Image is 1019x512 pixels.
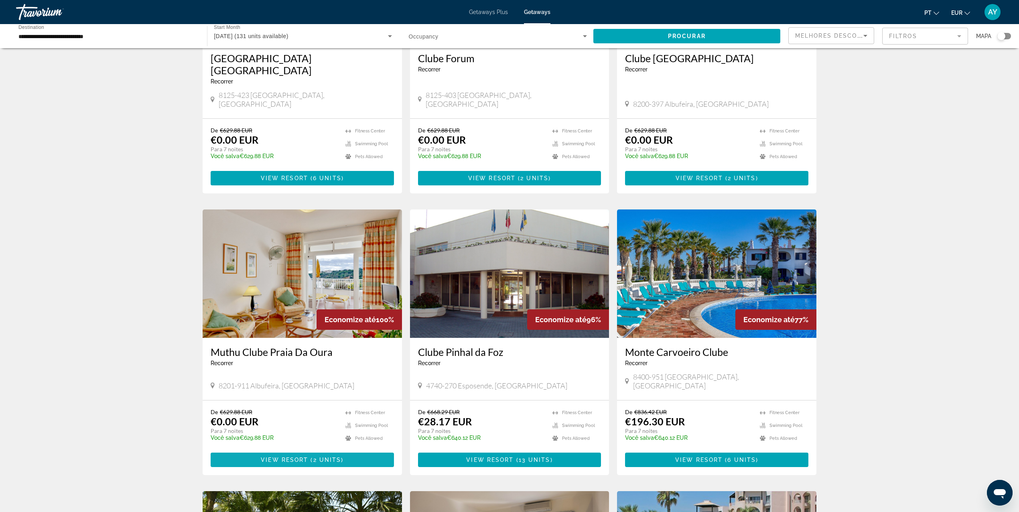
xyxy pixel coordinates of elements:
[727,457,756,463] span: 6 units
[625,146,752,153] p: Para 7 noites
[769,154,797,159] span: Pets Allowed
[625,134,673,146] p: €0.00 EUR
[418,66,440,73] span: Recorrer
[418,435,545,441] p: €640.12 EUR
[418,127,425,134] span: De
[562,128,592,134] span: Fitness Center
[203,209,402,338] img: 2734I01X.jpg
[355,154,383,159] span: Pets Allowed
[211,171,394,185] button: View Resort(6 units)
[516,175,551,181] span: ( )
[418,153,447,159] span: Você salva
[418,153,545,159] p: €629.88 EUR
[617,209,816,338] img: 1242O01X.jpg
[469,9,508,15] a: Getaways Plus
[625,360,648,366] span: Recorrer
[355,410,385,415] span: Fitness Center
[418,346,601,358] a: Clube Pinhal da Foz
[211,78,233,85] span: Recorrer
[976,30,991,42] span: Mapa
[418,360,440,366] span: Recorrer
[211,415,258,427] p: €0.00 EUR
[625,346,808,358] a: Monte Carvoeiro Clube
[313,457,341,463] span: 2 units
[211,360,233,366] span: Recorrer
[625,427,752,435] p: Para 7 noites
[211,346,394,358] a: Muthu Clube Praia Da Oura
[355,436,383,441] span: Pets Allowed
[519,457,550,463] span: 13 units
[418,171,601,185] a: View Resort(2 units)
[723,175,758,181] span: ( )
[261,457,308,463] span: View Resort
[625,453,808,467] button: View Resort(6 units)
[675,457,723,463] span: View Resort
[261,175,308,181] span: View Resort
[355,128,385,134] span: Fitness Center
[924,7,939,18] button: Change language
[676,175,723,181] span: View Resort
[418,408,425,415] span: De
[562,436,590,441] span: Pets Allowed
[625,435,752,441] p: €640.12 EUR
[317,309,402,330] div: 100%
[211,153,240,159] span: Você salva
[410,209,609,338] img: 2824E01X.jpg
[625,435,654,441] span: Você salva
[355,423,388,428] span: Swimming Pool
[355,141,388,146] span: Swimming Pool
[795,33,876,39] span: Melhores descontos
[769,436,797,441] span: Pets Allowed
[211,453,394,467] a: View Resort(2 units)
[625,127,632,134] span: De
[593,29,780,43] button: Procurar
[668,33,706,39] span: Procurar
[625,408,632,415] span: De
[625,52,808,64] a: Clube [GEOGRAPHIC_DATA]
[625,153,752,159] p: €629.88 EUR
[214,25,240,30] span: Start Month
[723,457,758,463] span: ( )
[211,427,337,435] p: Para 7 noites
[308,175,344,181] span: ( )
[211,52,394,76] a: [GEOGRAPHIC_DATA] [GEOGRAPHIC_DATA]
[625,415,685,427] p: €196.30 EUR
[987,480,1013,506] iframe: Botão para abrir a janela de mensagens
[211,435,337,441] p: €629.88 EUR
[409,33,438,40] span: Occupancy
[728,175,756,181] span: 2 units
[18,24,44,30] span: Destination
[418,427,545,435] p: Para 7 noites
[633,372,808,390] span: 8400-951 [GEOGRAPHIC_DATA], [GEOGRAPHIC_DATA]
[769,423,802,428] span: Swimming Pool
[769,128,800,134] span: Fitness Center
[882,27,968,45] button: Filter
[308,457,343,463] span: ( )
[211,408,218,415] span: De
[743,315,795,324] span: Economize até
[16,2,96,22] a: Travorium
[735,309,816,330] div: 77%
[633,100,769,108] span: 8200-397 Albufeira, [GEOGRAPHIC_DATA]
[562,141,595,146] span: Swimming Pool
[427,127,460,134] span: €629.88 EUR
[625,171,808,185] button: View Resort(2 units)
[219,91,394,108] span: 8125-423 [GEOGRAPHIC_DATA], [GEOGRAPHIC_DATA]
[220,408,252,415] span: €629.88 EUR
[562,154,590,159] span: Pets Allowed
[769,141,802,146] span: Swimming Pool
[325,315,376,324] span: Economize até
[625,153,654,159] span: Você salva
[468,175,516,181] span: View Resort
[418,453,601,467] button: View Resort(13 units)
[220,127,252,134] span: €629.88 EUR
